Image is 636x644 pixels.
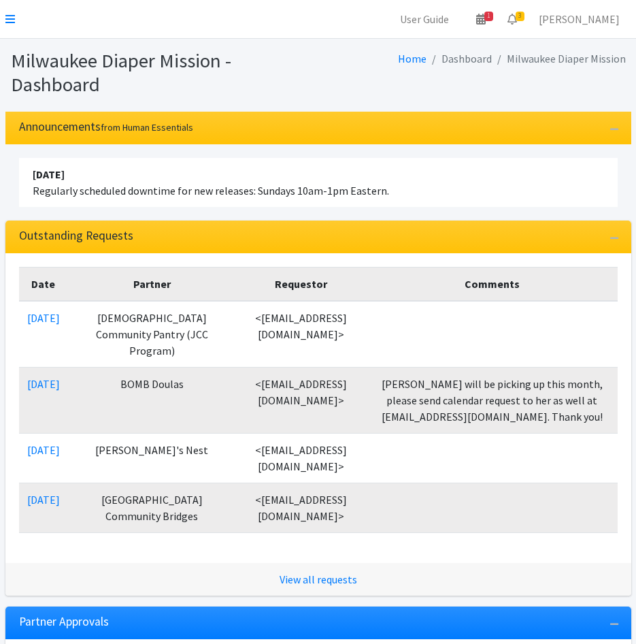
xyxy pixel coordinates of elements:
td: <[EMAIL_ADDRESS][DOMAIN_NAME]> [236,434,367,483]
a: 3 [497,5,528,33]
td: [PERSON_NAME] will be picking up this month, please send calendar request to her as well at [EMAI... [367,368,618,434]
strong: [DATE] [33,167,65,181]
li: Dashboard [426,49,492,69]
td: <[EMAIL_ADDRESS][DOMAIN_NAME]> [236,301,367,368]
h3: Outstanding Requests [19,229,133,243]
td: <[EMAIL_ADDRESS][DOMAIN_NAME]> [236,368,367,434]
td: [PERSON_NAME]'s Nest [68,434,236,483]
td: <[EMAIL_ADDRESS][DOMAIN_NAME]> [236,483,367,533]
a: View all requests [280,573,357,586]
li: Milwaukee Diaper Mission [492,49,626,69]
td: [DEMOGRAPHIC_DATA] Community Pantry (JCC Program) [68,301,236,368]
a: User Guide [389,5,460,33]
th: Comments [367,268,618,302]
th: Partner [68,268,236,302]
th: Requestor [236,268,367,302]
h3: Announcements [19,120,193,134]
td: [GEOGRAPHIC_DATA] Community Bridges [68,483,236,533]
td: BOMB Doulas [68,368,236,434]
small: from Human Essentials [101,121,193,133]
span: 1 [484,12,493,21]
a: [PERSON_NAME] [528,5,631,33]
h3: Partner Approvals [19,615,109,629]
span: 3 [516,12,524,21]
a: [DATE] [27,377,60,391]
a: [DATE] [27,493,60,506]
a: [DATE] [27,311,60,325]
a: Home [398,52,426,65]
h1: Milwaukee Diaper Mission - Dashboard [11,49,314,96]
th: Date [19,268,68,302]
li: Regularly scheduled downtime for new releases: Sundays 10am-1pm Eastern. [19,158,618,207]
a: [DATE] [27,443,60,457]
a: 1 [465,5,497,33]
